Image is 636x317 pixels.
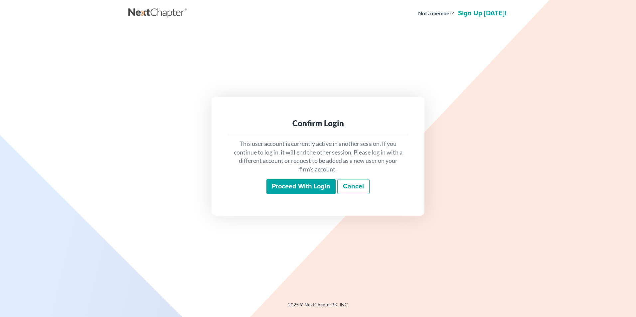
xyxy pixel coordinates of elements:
div: 2025 © NextChapterBK, INC [128,301,508,313]
a: Cancel [337,179,370,194]
p: This user account is currently active in another session. If you continue to log in, it will end ... [233,140,403,174]
div: Confirm Login [233,118,403,129]
a: Sign up [DATE]! [457,10,508,17]
strong: Not a member? [418,10,454,17]
input: Proceed with login [266,179,336,194]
